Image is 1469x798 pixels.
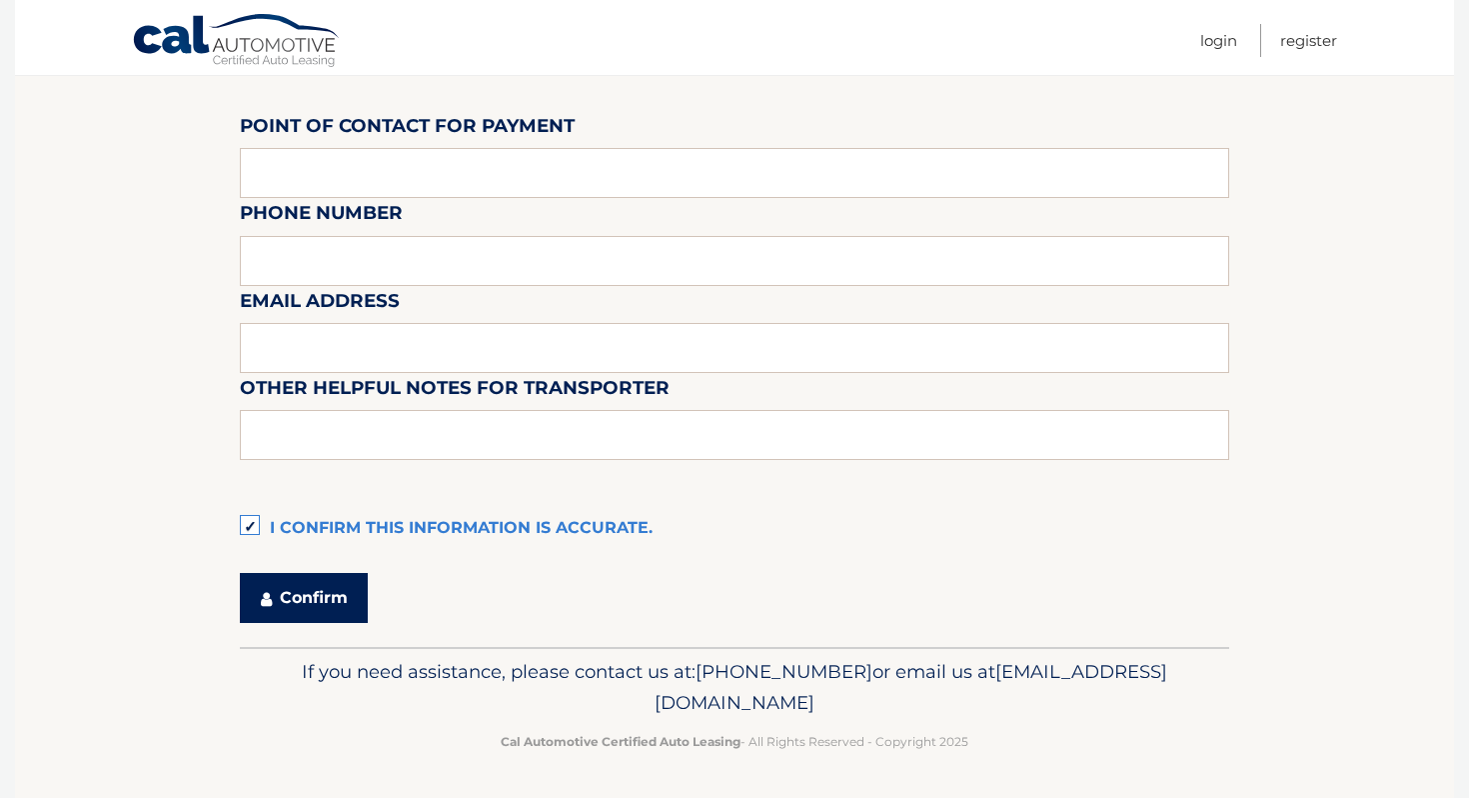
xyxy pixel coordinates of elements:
span: [PHONE_NUMBER] [696,660,872,683]
p: - All Rights Reserved - Copyright 2025 [253,731,1216,752]
label: Email Address [240,286,400,323]
strong: Cal Automotive Certified Auto Leasing [501,734,740,749]
a: Cal Automotive [132,13,342,71]
label: Point of Contact for Payment [240,111,575,148]
a: Register [1280,24,1337,57]
label: I confirm this information is accurate. [240,509,1229,549]
p: If you need assistance, please contact us at: or email us at [253,656,1216,720]
button: Confirm [240,573,368,623]
label: Other helpful notes for transporter [240,373,670,410]
a: Login [1200,24,1237,57]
